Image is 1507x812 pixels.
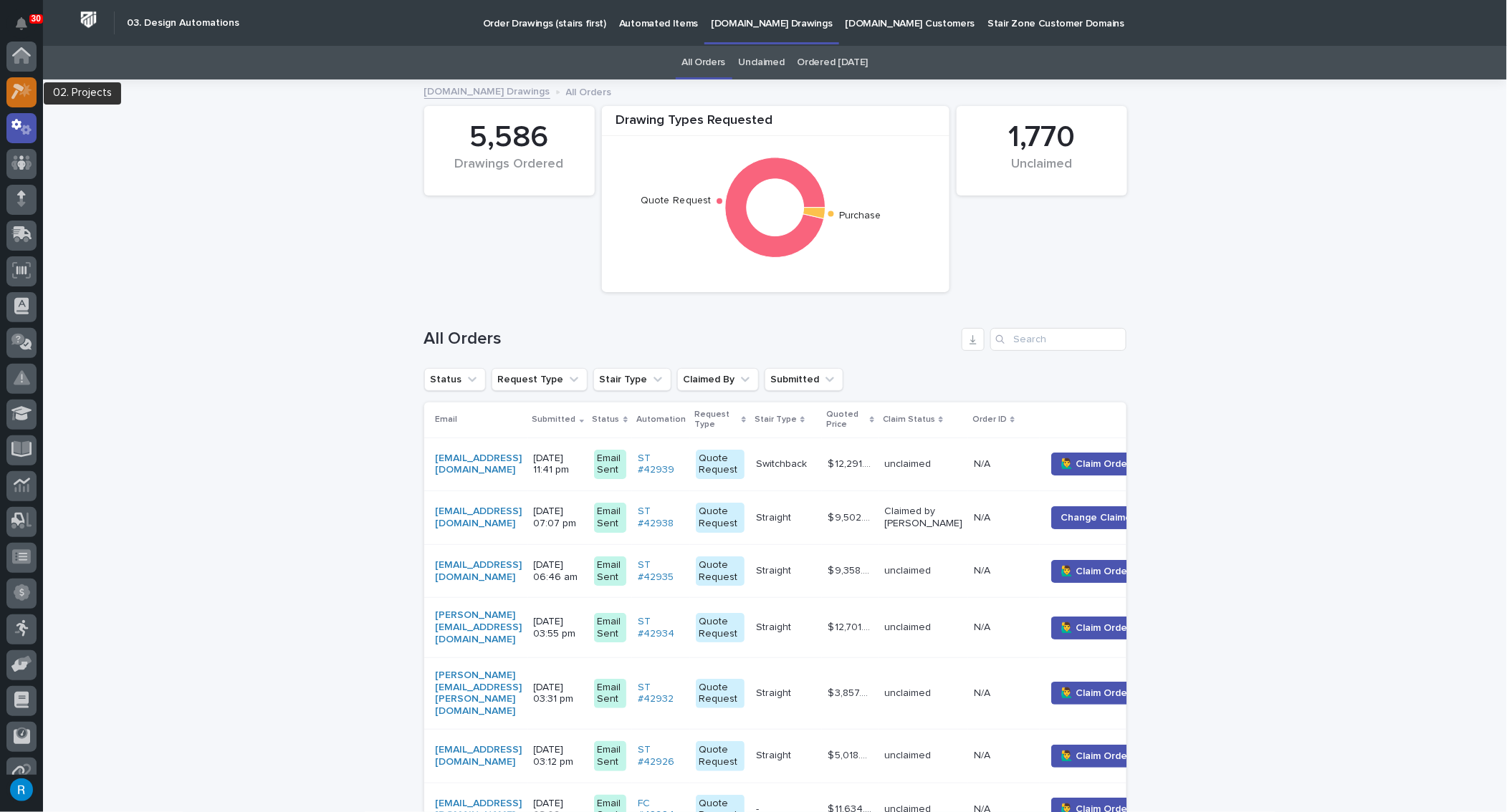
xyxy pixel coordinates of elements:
div: Email Sent [594,679,626,709]
p: Email [436,412,458,427]
p: Submitted [532,412,576,427]
p: Quoted Price [826,407,866,433]
a: [EMAIL_ADDRESS][DOMAIN_NAME] [436,506,522,530]
p: Straight [756,509,794,524]
p: $ 12,701.00 [828,619,876,634]
p: N/A [974,747,993,762]
p: Switchback [756,455,810,470]
tr: [EMAIL_ADDRESS][DOMAIN_NAME] [DATE] 03:12 pmEmail SentST #42926 Quote RequestStraightStraight $ 5... [424,729,1168,783]
p: Straight [756,619,794,634]
span: 🙋‍♂️ Claim Order [1061,621,1131,635]
tr: [EMAIL_ADDRESS][DOMAIN_NAME] [DATE] 07:07 pmEmail SentST #42938 Quote RequestStraightStraight $ 9... [424,491,1168,545]
p: unclaimed [884,687,962,700]
div: Quote Request [696,556,745,586]
p: Claimed by [PERSON_NAME] [884,506,962,530]
a: [DOMAIN_NAME] Drawings [424,82,550,99]
h1: All Orders [424,329,956,349]
div: 1,770 [981,120,1103,155]
p: unclaimed [884,750,962,762]
a: ST #42934 [638,616,684,640]
p: Straight [756,685,794,700]
p: [DATE] 11:41 pm [534,453,583,477]
p: N/A [974,509,993,524]
a: All Orders [682,46,726,79]
a: Unclaimed [739,46,785,79]
text: Quote Request [641,196,712,206]
button: Request Type [492,368,588,391]
p: Straight [756,562,794,577]
text: Purchase [839,211,881,221]
div: Notifications30 [18,17,37,40]
span: 🙋‍♂️ Claim Order [1061,686,1131,700]
div: Quote Request [696,613,745,643]
button: 🙋‍♂️ Claim Order [1051,560,1140,583]
p: N/A [974,685,993,700]
button: Submitted [765,368,843,391]
div: Drawing Types Requested [602,113,949,137]
p: $ 5,018.00 [828,747,876,762]
p: $ 9,358.00 [828,562,876,577]
tr: [EMAIL_ADDRESS][DOMAIN_NAME] [DATE] 11:41 pmEmail SentST #42939 Quote RequestSwitchbackSwitchback... [424,438,1168,491]
img: Workspace Logo [75,6,102,33]
p: [DATE] 07:07 pm [534,506,583,530]
span: Change Claimer [1061,511,1135,525]
button: Stair Type [593,368,671,391]
tr: [PERSON_NAME][EMAIL_ADDRESS][DOMAIN_NAME] [DATE] 03:55 pmEmail SentST #42934 Quote RequestStraigh... [424,598,1168,657]
p: [DATE] 03:12 pm [534,744,583,768]
button: 🙋‍♂️ Claim Order [1051,453,1140,475]
div: Email Sent [594,503,626,533]
a: [EMAIL_ADDRESS][DOMAIN_NAME] [436,453,522,477]
div: Email Sent [594,450,626,480]
p: unclaimed [884,458,962,470]
a: ST #42939 [638,453,684,477]
div: Quote Request [696,503,745,533]
button: 🙋‍♂️ Claim Order [1051,745,1140,768]
p: Automation [636,412,686,427]
a: [EMAIL_ADDRESS][DOMAIN_NAME] [436,559,522,584]
button: Notifications [6,9,37,39]
p: $ 12,291.00 [828,455,876,470]
p: $ 9,502.00 [828,509,876,524]
p: [DATE] 06:46 am [534,559,583,584]
div: Drawings Ordered [449,157,570,187]
a: [PERSON_NAME][EMAIL_ADDRESS][DOMAIN_NAME] [436,609,522,645]
a: [EMAIL_ADDRESS][DOMAIN_NAME] [436,744,522,768]
a: [PERSON_NAME][EMAIL_ADDRESS][PERSON_NAME][DOMAIN_NAME] [436,670,522,717]
a: Ordered [DATE] [798,46,869,79]
p: Stair Type [755,412,797,427]
span: 🙋‍♂️ Claim Order [1061,749,1131,763]
p: Request Type [694,407,738,433]
span: 🙋‍♂️ Claim Order [1061,457,1131,471]
tr: [PERSON_NAME][EMAIL_ADDRESS][PERSON_NAME][DOMAIN_NAME] [DATE] 03:31 pmEmail SentST #42932 Quote R... [424,657,1168,729]
button: Change Claimer [1051,506,1144,529]
input: Search [990,328,1126,351]
p: unclaimed [884,622,962,634]
p: 30 [32,14,41,24]
div: Quote Request [696,679,745,709]
button: Claimed By [677,368,759,391]
p: Status [593,412,620,427]
div: Quote Request [696,450,745,480]
div: Quote Request [696,741,745,771]
p: Claim Status [883,412,935,427]
p: All Orders [566,83,612,99]
div: Email Sent [594,613,626,643]
button: 🙋‍♂️ Claim Order [1051,617,1140,639]
tr: [EMAIL_ADDRESS][DOMAIN_NAME] [DATE] 06:46 amEmail SentST #42935 Quote RequestStraightStraight $ 9... [424,544,1168,598]
div: Email Sent [594,741,626,771]
p: [DATE] 03:31 pm [534,682,583,706]
a: ST #42926 [638,744,684,768]
p: N/A [974,619,993,634]
a: ST #42932 [638,682,684,706]
p: N/A [974,562,993,577]
p: Straight [756,747,794,762]
div: Unclaimed [981,157,1103,187]
p: [DATE] 03:55 pm [534,616,583,640]
p: N/A [974,455,993,470]
a: ST #42938 [638,506,684,530]
p: Order ID [972,412,1007,427]
h2: 03. Design Automations [127,17,239,29]
p: $ 3,857.00 [828,685,876,700]
button: 🙋‍♂️ Claim Order [1051,682,1140,705]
